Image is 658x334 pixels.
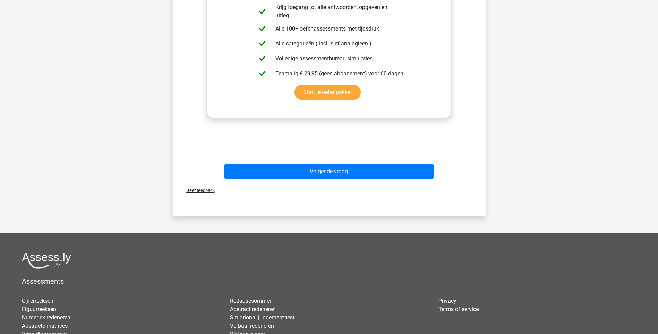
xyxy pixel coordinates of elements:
[22,277,636,285] h5: Assessments
[438,306,479,312] a: Terms of service
[22,323,68,329] a: Abstracte matrices
[230,323,274,329] a: Verbaal redeneren
[181,188,215,193] span: Geef feedback
[294,85,361,100] a: Start je oefenpakket
[224,164,434,179] button: Volgende vraag
[22,306,56,312] a: Figuurreeksen
[438,298,456,304] a: Privacy
[230,314,294,321] a: Situational judgement test
[230,298,273,304] a: Redactiesommen
[22,252,71,269] img: Assessly logo
[22,314,70,321] a: Numeriek redeneren
[230,306,276,312] a: Abstract redeneren
[22,298,53,304] a: Cijferreeksen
